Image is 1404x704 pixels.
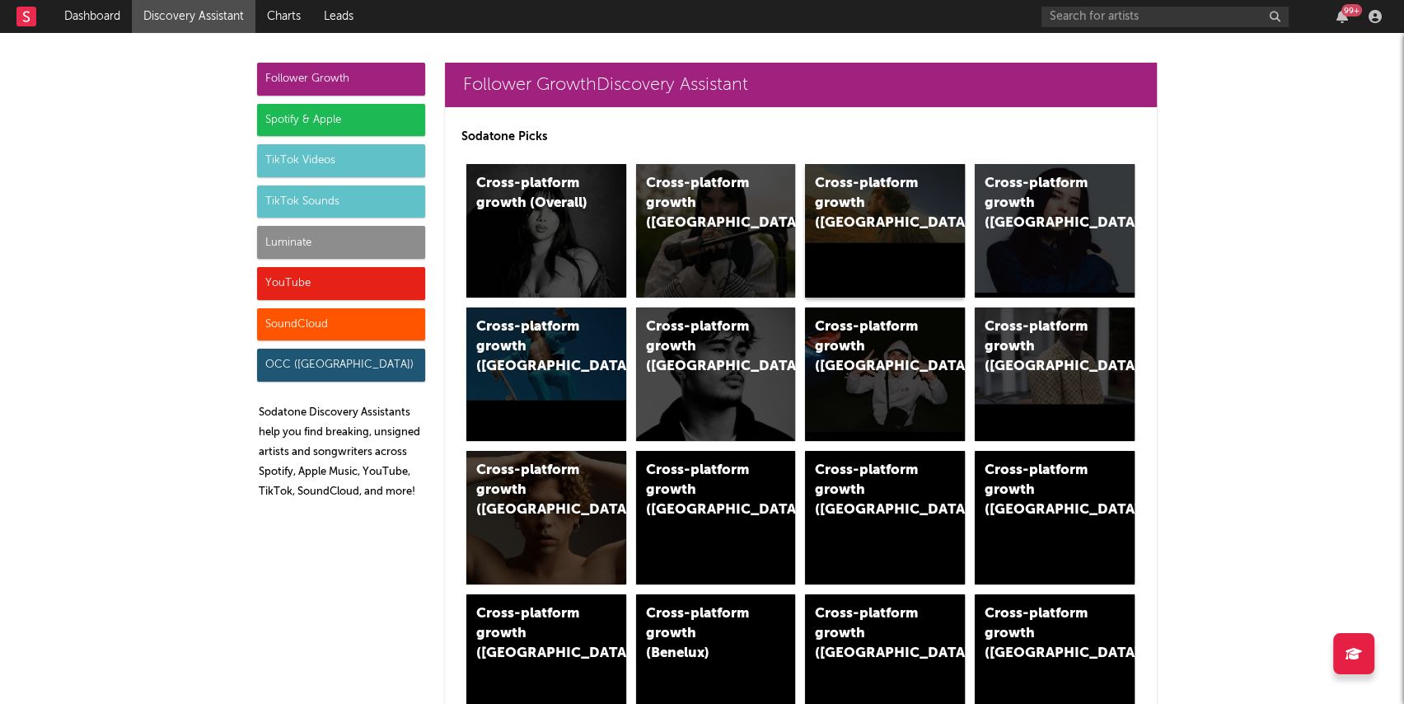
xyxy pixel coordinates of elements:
div: Cross-platform growth ([GEOGRAPHIC_DATA]) [985,174,1097,233]
div: 99 + [1341,4,1362,16]
a: Cross-platform growth ([GEOGRAPHIC_DATA]) [975,451,1135,584]
div: Cross-platform growth ([GEOGRAPHIC_DATA]) [985,604,1097,664]
div: Cross-platform growth (Overall) [476,174,588,214]
div: Cross-platform growth ([GEOGRAPHIC_DATA]) [476,604,588,664]
p: Sodatone Discovery Assistants help you find breaking, unsigned artists and songwriters across Spo... [259,403,425,502]
div: Cross-platform growth ([GEOGRAPHIC_DATA]) [646,174,758,233]
p: Sodatone Picks [461,127,1140,147]
div: Cross-platform growth ([GEOGRAPHIC_DATA]) [985,317,1097,377]
a: Cross-platform growth ([GEOGRAPHIC_DATA]) [636,307,796,441]
a: Follower GrowthDiscovery Assistant [445,63,1157,107]
div: Cross-platform growth ([GEOGRAPHIC_DATA]/GSA) [815,317,927,377]
div: Spotify & Apple [257,104,425,137]
div: Cross-platform growth ([GEOGRAPHIC_DATA]) [815,604,927,664]
div: Follower Growth [257,63,425,96]
div: Cross-platform growth ([GEOGRAPHIC_DATA]) [985,461,1097,520]
a: Cross-platform growth ([GEOGRAPHIC_DATA]) [975,307,1135,441]
div: Cross-platform growth ([GEOGRAPHIC_DATA]) [476,461,588,520]
a: Cross-platform growth ([GEOGRAPHIC_DATA]) [975,164,1135,298]
div: OCC ([GEOGRAPHIC_DATA]) [257,349,425,382]
div: Cross-platform growth (Benelux) [646,604,758,664]
button: 99+ [1336,10,1348,23]
a: Cross-platform growth (Overall) [466,164,626,298]
div: Cross-platform growth ([GEOGRAPHIC_DATA]) [646,317,758,377]
div: TikTok Videos [257,144,425,177]
div: Luminate [257,226,425,259]
a: Cross-platform growth ([GEOGRAPHIC_DATA]/GSA) [805,307,965,441]
input: Search for artists [1041,7,1289,27]
div: TikTok Sounds [257,185,425,218]
a: Cross-platform growth ([GEOGRAPHIC_DATA]) [466,451,626,584]
div: SoundCloud [257,308,425,341]
a: Cross-platform growth ([GEOGRAPHIC_DATA]) [636,451,796,584]
div: Cross-platform growth ([GEOGRAPHIC_DATA]) [815,174,927,233]
a: Cross-platform growth ([GEOGRAPHIC_DATA]) [466,307,626,441]
div: Cross-platform growth ([GEOGRAPHIC_DATA]) [476,317,588,377]
a: Cross-platform growth ([GEOGRAPHIC_DATA]) [805,451,965,584]
a: Cross-platform growth ([GEOGRAPHIC_DATA]) [805,164,965,298]
div: YouTube [257,267,425,300]
div: Cross-platform growth ([GEOGRAPHIC_DATA]) [646,461,758,520]
div: Cross-platform growth ([GEOGRAPHIC_DATA]) [815,461,927,520]
a: Cross-platform growth ([GEOGRAPHIC_DATA]) [636,164,796,298]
